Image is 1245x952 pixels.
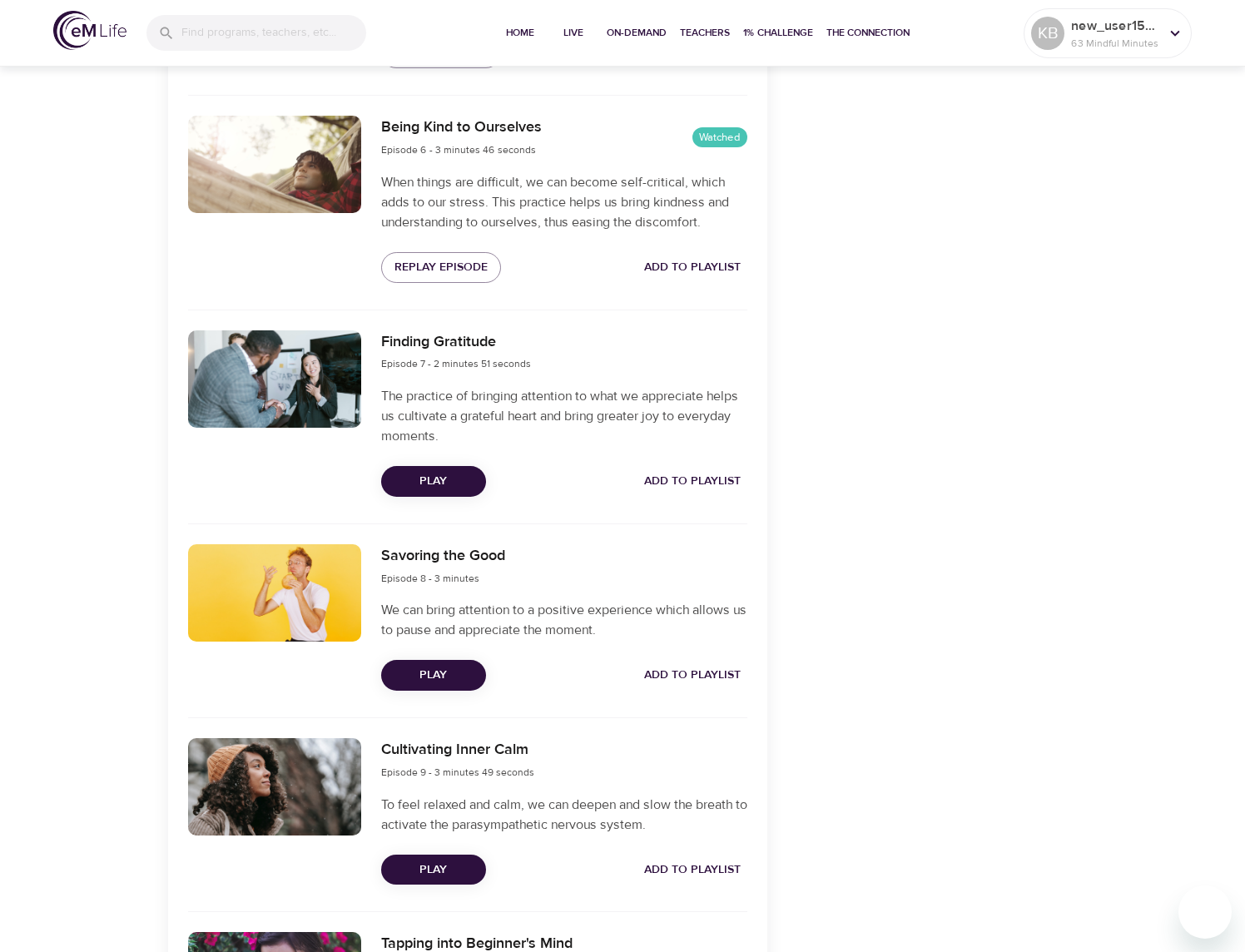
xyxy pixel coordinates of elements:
[381,386,747,446] p: The practice of bringing attention to what we appreciate helps us cultivate a grateful heart and ...
[381,766,534,779] span: Episode 9 - 3 minutes 49 seconds
[743,24,813,42] span: 1% Challenge
[1071,16,1159,36] p: new_user1566398724
[644,860,741,880] span: Add to Playlist
[381,252,501,283] button: Replay Episode
[181,15,366,51] input: Find programs, teachers, etc...
[637,466,747,497] button: Add to Playlist
[381,600,747,640] p: We can bring attention to a positive experience which allows us to pause and appreciate the moment.
[637,252,747,283] button: Add to Playlist
[553,24,593,42] span: Live
[53,11,126,50] img: logo
[381,855,486,885] button: Play
[381,172,747,232] p: When things are difficult, we can become self-critical, which adds to our stress. This practice h...
[381,330,531,355] h6: Finding Gratitude
[680,24,730,42] span: Teachers
[644,257,741,278] span: Add to Playlist
[381,738,534,762] h6: Cultivating Inner Calm
[381,116,542,140] h6: Being Kind to Ourselves
[381,795,747,835] p: To feel relaxed and calm, we can deepen and slow the breath to activate the parasympathetic nervo...
[607,24,667,42] span: On-Demand
[1071,36,1159,51] p: 63 Mindful Minutes
[826,24,910,42] span: The Connection
[381,544,505,568] h6: Savoring the Good
[381,143,536,156] span: Episode 6 - 3 minutes 46 seconds
[394,257,488,278] span: Replay Episode
[381,466,486,497] button: Play
[394,860,473,880] span: Play
[1031,17,1064,50] div: KB
[644,471,741,492] span: Add to Playlist
[381,357,531,370] span: Episode 7 - 2 minutes 51 seconds
[692,130,747,146] span: Watched
[394,665,473,686] span: Play
[637,660,747,691] button: Add to Playlist
[500,24,540,42] span: Home
[644,665,741,686] span: Add to Playlist
[381,660,486,691] button: Play
[381,572,479,585] span: Episode 8 - 3 minutes
[637,855,747,885] button: Add to Playlist
[1178,885,1232,939] iframe: Button to launch messaging window
[394,471,473,492] span: Play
